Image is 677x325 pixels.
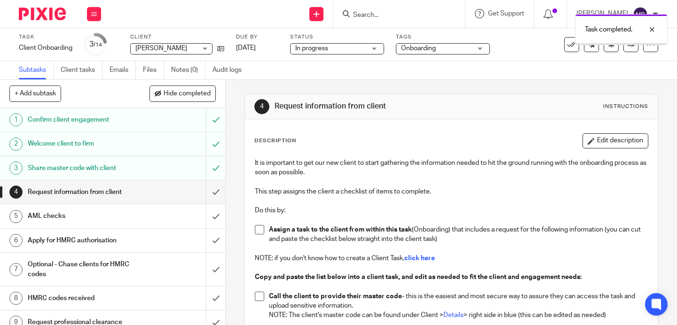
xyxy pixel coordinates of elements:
[9,186,23,199] div: 4
[110,61,136,79] a: Emails
[585,25,632,34] p: Task completed.
[236,45,256,51] span: [DATE]
[255,254,648,263] p: NOTE: if you don't know how to create a Client Task,
[255,187,648,196] p: This step assigns the client a checklist of items to complete.
[143,61,164,79] a: Files
[28,185,141,199] h1: Request information from client
[9,85,61,101] button: + Add subtask
[94,42,102,47] small: /14
[135,45,187,52] span: [PERSON_NAME]
[28,233,141,248] h1: Apply for HMRC authorisation
[28,209,141,223] h1: AML checks
[9,162,23,175] div: 3
[164,90,211,98] span: Hide completed
[290,33,384,41] label: Status
[254,99,269,114] div: 4
[443,312,464,318] a: Details
[255,274,582,280] strong: Copy and paste the list below into a client task, and edit as needed to fit the client and engage...
[130,33,224,41] label: Client
[28,161,141,175] h1: Share master code with client
[9,292,23,305] div: 8
[89,39,102,50] div: 3
[583,133,648,148] button: Edit description
[61,61,102,79] a: Client tasks
[633,7,648,22] img: svg%3E
[9,113,23,126] div: 1
[236,33,278,41] label: Due by
[9,210,23,223] div: 5
[401,45,436,52] span: Onboarding
[295,45,328,52] span: In progress
[19,8,66,20] img: Pixie
[269,225,648,244] p: (Onboarding) that includes a request for the following information (you can cut and paste the che...
[254,137,296,145] p: Description
[9,234,23,247] div: 6
[269,293,402,300] strong: Call the client to provide their master code
[9,138,23,151] div: 2
[9,263,23,276] div: 7
[19,61,54,79] a: Subtasks
[213,61,249,79] a: Audit logs
[28,291,141,305] h1: HMRC codes received
[28,137,141,151] h1: Welcome client to firm
[255,206,648,215] p: Do this by:
[28,113,141,127] h1: Confirm client engagement
[19,43,72,53] div: Client Onboarding
[255,158,648,178] p: It is important to get our new client to start gathering the information needed to hit the ground...
[269,292,648,311] p: - this is the easiest and most secure way to assure they can access the task and upload sensitive...
[603,103,648,110] div: Instructions
[269,226,412,233] strong: Assign a task to the client from within this task
[171,61,205,79] a: Notes (0)
[150,85,216,101] button: Hide completed
[275,101,472,111] h1: Request information from client
[404,255,435,262] a: click here
[28,257,141,281] h1: Optional - Chase clients for HMRC codes
[269,310,648,320] p: NOTE: The client's master code can be found under Client > > right side in blue (this can be edit...
[19,33,72,41] label: Task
